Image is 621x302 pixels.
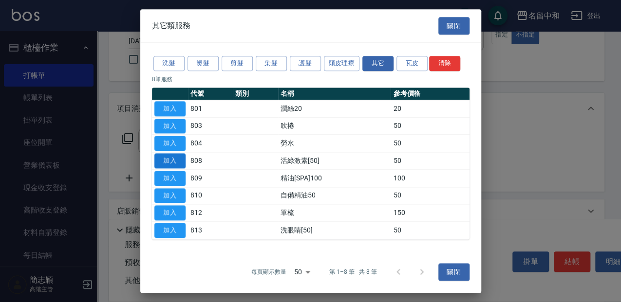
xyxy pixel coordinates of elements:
[391,204,469,222] td: 150
[152,75,470,84] p: 8 筆服務
[188,100,233,118] td: 801
[290,56,321,71] button: 護髮
[152,21,191,31] span: 其它類服務
[153,56,185,71] button: 洗髮
[188,222,233,239] td: 813
[154,119,186,134] button: 加入
[362,56,394,71] button: 其它
[233,88,278,100] th: 類別
[278,100,391,118] td: 潤絲20
[188,204,233,222] td: 812
[278,135,391,152] td: 勞水
[278,222,391,239] td: 洗眼睛[50]
[188,135,233,152] td: 804
[391,170,469,187] td: 100
[188,56,219,71] button: 燙髮
[278,117,391,135] td: 吹捲
[278,204,391,222] td: 單梳
[154,136,186,151] button: 加入
[154,101,186,116] button: 加入
[278,187,391,204] td: 自備精油50
[391,152,469,170] td: 50
[154,171,186,186] button: 加入
[154,188,186,203] button: 加入
[256,56,287,71] button: 染髮
[278,88,391,100] th: 名稱
[154,153,186,168] button: 加入
[290,259,314,285] div: 50
[154,206,186,221] button: 加入
[222,56,253,71] button: 剪髮
[188,187,233,204] td: 810
[438,263,470,281] button: 關閉
[396,56,428,71] button: 瓦皮
[391,88,469,100] th: 參考價格
[329,267,376,276] p: 第 1–8 筆 共 8 筆
[188,88,233,100] th: 代號
[251,267,286,276] p: 每頁顯示數量
[429,56,460,71] button: 清除
[391,117,469,135] td: 50
[188,117,233,135] td: 803
[391,187,469,204] td: 50
[391,100,469,118] td: 20
[154,223,186,238] button: 加入
[391,135,469,152] td: 50
[188,152,233,170] td: 808
[438,17,470,35] button: 關閉
[324,56,360,71] button: 頭皮理療
[188,170,233,187] td: 809
[391,222,469,239] td: 50
[278,152,391,170] td: 活綠激素[50]
[278,170,391,187] td: 精油[SPA]100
